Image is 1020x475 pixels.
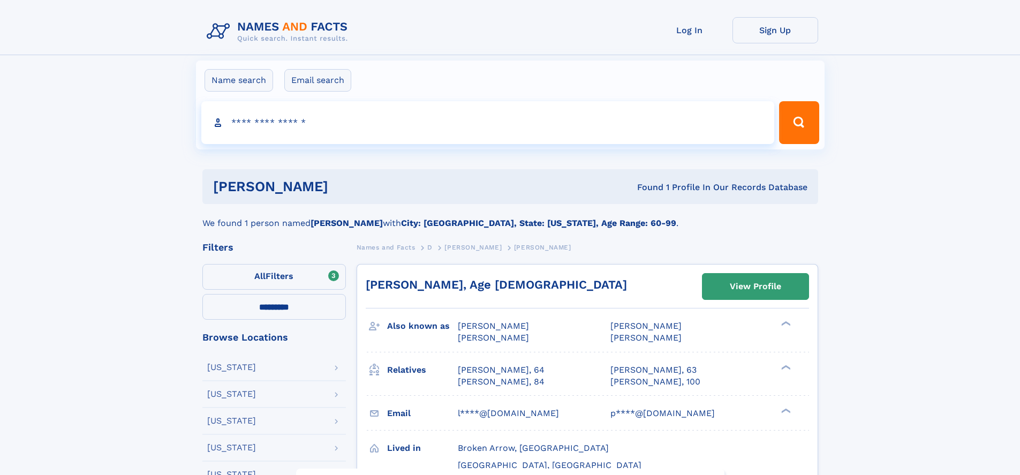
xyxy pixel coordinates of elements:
[779,320,791,327] div: ❯
[202,333,346,342] div: Browse Locations
[458,376,545,388] a: [PERSON_NAME], 84
[201,101,775,144] input: search input
[387,439,458,457] h3: Lived in
[458,460,641,470] span: [GEOGRAPHIC_DATA], [GEOGRAPHIC_DATA]
[387,404,458,423] h3: Email
[610,376,700,388] a: [PERSON_NAME], 100
[366,278,627,291] a: [PERSON_NAME], Age [DEMOGRAPHIC_DATA]
[254,271,266,281] span: All
[387,317,458,335] h3: Also known as
[458,321,529,331] span: [PERSON_NAME]
[610,364,697,376] a: [PERSON_NAME], 63
[311,218,383,228] b: [PERSON_NAME]
[444,244,502,251] span: [PERSON_NAME]
[213,180,483,193] h1: [PERSON_NAME]
[401,218,676,228] b: City: [GEOGRAPHIC_DATA], State: [US_STATE], Age Range: 60-99
[202,17,357,46] img: Logo Names and Facts
[207,443,256,452] div: [US_STATE]
[284,69,351,92] label: Email search
[207,390,256,398] div: [US_STATE]
[202,243,346,252] div: Filters
[202,264,346,290] label: Filters
[207,417,256,425] div: [US_STATE]
[610,321,682,331] span: [PERSON_NAME]
[207,363,256,372] div: [US_STATE]
[427,240,433,254] a: D
[205,69,273,92] label: Name search
[482,182,807,193] div: Found 1 Profile In Our Records Database
[202,204,818,230] div: We found 1 person named with .
[779,101,819,144] button: Search Button
[779,364,791,371] div: ❯
[387,361,458,379] h3: Relatives
[702,274,809,299] a: View Profile
[357,240,415,254] a: Names and Facts
[458,443,609,453] span: Broken Arrow, [GEOGRAPHIC_DATA]
[458,333,529,343] span: [PERSON_NAME]
[514,244,571,251] span: [PERSON_NAME]
[779,407,791,414] div: ❯
[427,244,433,251] span: D
[444,240,502,254] a: [PERSON_NAME]
[610,333,682,343] span: [PERSON_NAME]
[647,17,732,43] a: Log In
[730,274,781,299] div: View Profile
[732,17,818,43] a: Sign Up
[458,364,545,376] a: [PERSON_NAME], 64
